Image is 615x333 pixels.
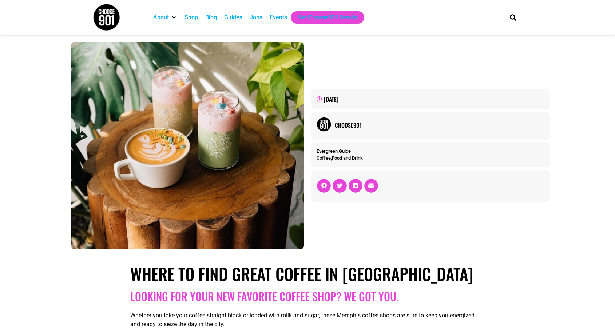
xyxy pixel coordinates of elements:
a: Coffee [317,155,331,161]
a: Get Choose901 Emails [298,13,357,22]
div: Share on facebook [317,179,331,193]
a: Evergreen [317,148,338,154]
div: About [150,11,181,24]
a: Events [270,13,287,22]
a: Guides [224,13,242,22]
div: Share on twitter [333,179,346,193]
span: , [317,148,351,154]
span: Whether you take your coffee straight black or loaded with milk and sugar, these Memphis coffee s... [130,312,475,328]
div: Share on email [364,179,378,193]
div: Search [507,11,519,23]
a: Choose901 [335,121,544,129]
span: , [317,155,363,161]
a: About [153,13,169,22]
time: [DATE] [324,95,338,104]
a: Blog [205,13,217,22]
div: Share on linkedin [349,179,362,193]
a: Shop [184,13,198,22]
a: Food and Drink [332,155,363,161]
a: Jobs [250,13,262,22]
a: Guide [339,148,351,154]
nav: Main nav [150,11,497,24]
img: A latte in a white cup sits on a wooden table next to two layered drinks topped with whipped crea... [71,42,304,249]
h1: Where to Find Great Coffee in [GEOGRAPHIC_DATA] [130,264,485,284]
img: Picture of Choose901 [317,117,331,132]
h2: Looking for your new favorite coffee shop? we got you. [130,290,485,303]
